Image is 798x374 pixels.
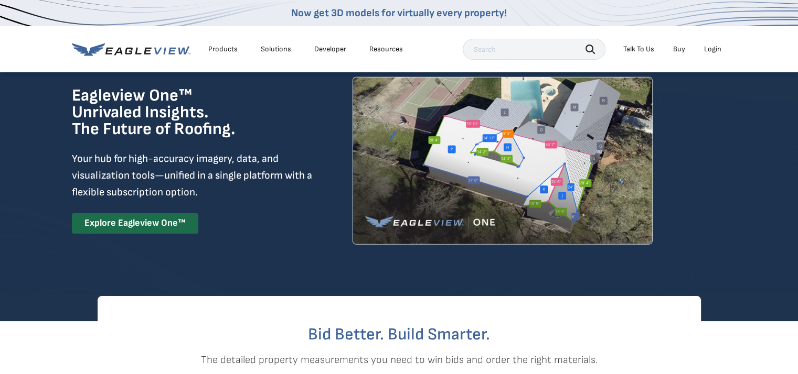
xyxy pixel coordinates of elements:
[72,150,314,201] p: Your hub for high-accuracy imagery, data, and visualization tools—unified in a single platform wi...
[261,45,291,54] div: Solutions
[208,45,238,54] div: Products
[98,351,701,368] p: The detailed property measurements you need to win bids and order the right materials.
[72,87,289,138] h1: Eagleview One™ Unrivaled Insights. The Future of Roofing.
[72,213,198,234] a: Explore Eagleview One™
[369,45,403,54] div: Resources
[314,45,346,54] a: Developer
[704,45,721,54] div: Login
[291,7,507,19] a: Now get 3D models for virtually every property!
[98,326,701,343] h2: Bid Better. Build Smarter.
[623,45,654,54] div: Talk To Us
[463,39,605,60] input: Search
[673,45,685,54] a: Buy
